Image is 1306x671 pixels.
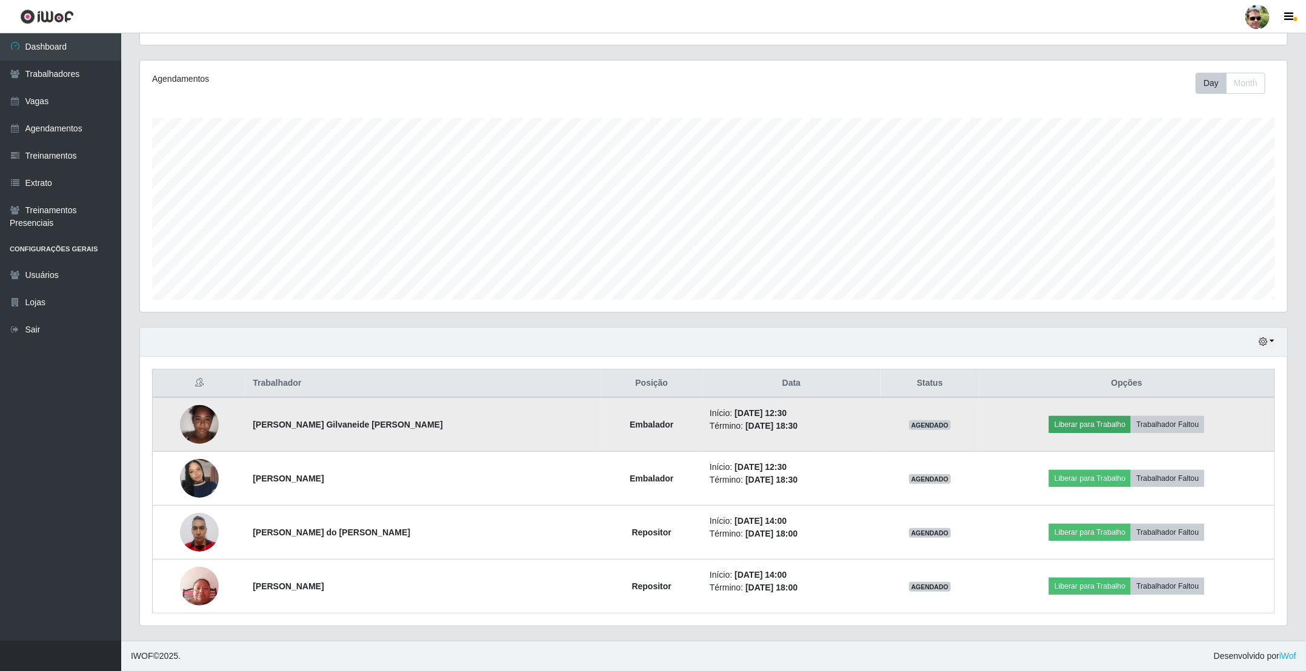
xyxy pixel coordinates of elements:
[1196,73,1275,94] div: Toolbar with button groups
[1279,651,1296,661] a: iWof
[1131,470,1204,487] button: Trabalhador Faltou
[152,73,610,85] div: Agendamentos
[630,474,673,483] strong: Embalador
[632,581,671,591] strong: Repositor
[253,527,410,537] strong: [PERSON_NAME] do [PERSON_NAME]
[710,420,873,432] li: Término:
[745,529,798,538] time: [DATE] 18:00
[710,474,873,486] li: Término:
[735,408,787,418] time: [DATE] 12:30
[710,569,873,581] li: Início:
[1049,524,1131,541] button: Liberar para Trabalho
[131,650,181,663] span: © 2025 .
[1226,73,1265,94] button: Month
[909,474,951,484] span: AGENDADO
[745,475,798,484] time: [DATE] 18:30
[180,560,219,612] img: 1749820414398.jpeg
[881,369,979,398] th: Status
[1196,73,1265,94] div: First group
[1131,416,1204,433] button: Trabalhador Faltou
[702,369,881,398] th: Data
[632,527,671,537] strong: Repositor
[1214,650,1296,663] span: Desenvolvido por
[253,420,443,429] strong: [PERSON_NAME] Gilvaneide [PERSON_NAME]
[909,582,951,592] span: AGENDADO
[735,462,787,472] time: [DATE] 12:30
[1131,524,1204,541] button: Trabalhador Faltou
[601,369,702,398] th: Posição
[180,390,219,459] img: 1706900327938.jpeg
[131,651,153,661] span: IWOF
[735,570,787,580] time: [DATE] 14:00
[909,528,951,538] span: AGENDADO
[180,444,219,513] img: 1749139022756.jpeg
[710,407,873,420] li: Início:
[1131,578,1204,595] button: Trabalhador Faltou
[735,516,787,526] time: [DATE] 14:00
[710,581,873,594] li: Término:
[1196,73,1227,94] button: Day
[710,527,873,540] li: Término:
[20,9,74,24] img: CoreUI Logo
[253,581,324,591] strong: [PERSON_NAME]
[1049,578,1131,595] button: Liberar para Trabalho
[630,420,673,429] strong: Embalador
[745,583,798,592] time: [DATE] 18:00
[245,369,601,398] th: Trabalhador
[710,461,873,474] li: Início:
[1049,416,1131,433] button: Liberar para Trabalho
[745,421,798,431] time: [DATE] 18:30
[1049,470,1131,487] button: Liberar para Trabalho
[253,474,324,483] strong: [PERSON_NAME]
[710,515,873,527] li: Início:
[909,420,951,430] span: AGENDADO
[979,369,1275,398] th: Opções
[180,506,219,558] img: 1747520366813.jpeg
